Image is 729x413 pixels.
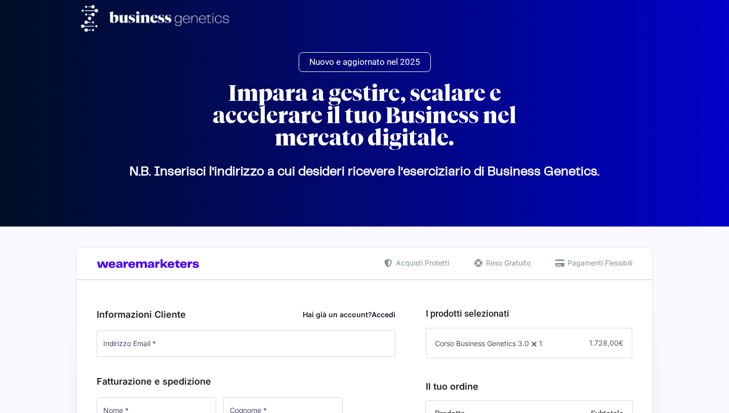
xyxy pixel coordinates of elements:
[393,257,449,268] span: Acquisti Protetti
[619,339,623,347] span: €
[97,330,395,357] input: Indirizzo Email *
[299,52,431,72] a: Nuovo e aggiornato nel 2025
[589,339,623,347] span: 1.728,00
[372,310,395,319] a: Accedi
[426,307,632,320] h3: I prodotti selezionati
[565,257,632,268] span: Pagamenti Flessibili
[97,308,395,321] h3: Informazioni Cliente
[539,339,542,348] span: 1
[435,339,529,348] span: Corso Business Genetics 3.0
[309,58,420,66] span: Nuovo e aggiornato nel 2025
[303,309,395,320] div: Hai già un account?
[483,257,531,268] span: Reso Gratuito
[182,82,547,149] h2: Impara a gestire, scalare e accelerare il tuo Business nel mercato digitale.
[426,380,632,393] h3: Il tuo ordine
[97,374,395,388] h3: Fatturazione e spedizione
